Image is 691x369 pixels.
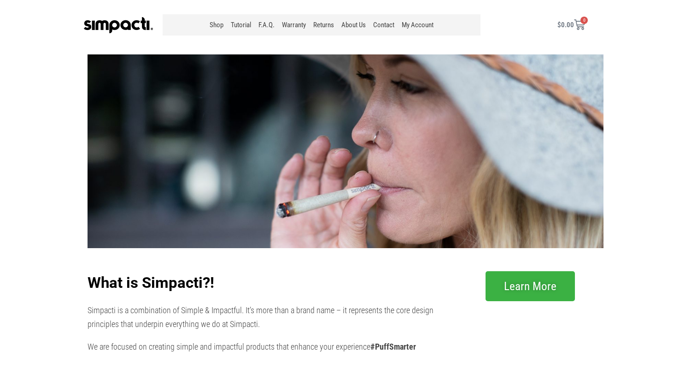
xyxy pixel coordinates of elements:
[310,14,338,36] a: Returns
[557,21,574,29] bdi: 0.00
[206,14,227,36] a: Shop
[546,14,596,36] a: $0.00 0
[255,14,278,36] a: F.A.Q.
[88,274,214,292] b: What is Simpacti?!
[398,14,437,36] a: My Account
[88,342,416,351] span: We are focused on creating simple and impactful products that enhance your experience
[557,21,561,29] span: $
[88,54,603,248] img: Even Pack Even Burn
[369,14,398,36] a: Contact
[504,280,556,292] span: Learn More
[278,14,310,36] a: Warranty
[227,14,255,36] a: Tutorial
[370,342,416,351] b: #PuffSmarter
[88,304,451,332] p: Simpacti is a combination of Simple & Impactful. It’s more than a brand name – it represents the ...
[338,14,369,36] a: About Us
[486,271,575,301] a: Learn More
[580,17,588,24] span: 0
